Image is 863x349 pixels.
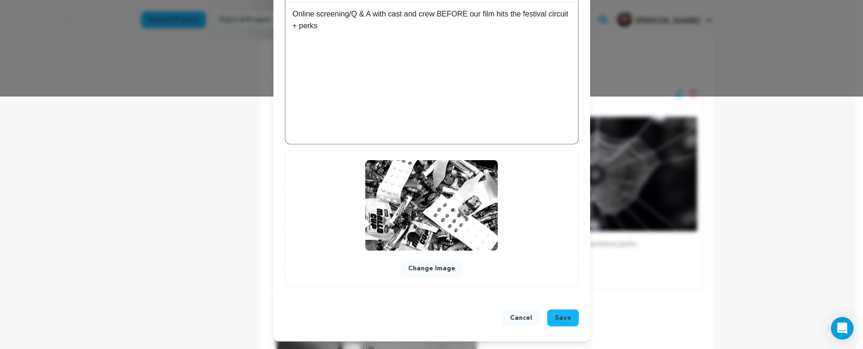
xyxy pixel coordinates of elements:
[401,260,463,277] button: Change Image
[547,309,579,326] button: Save
[555,313,571,323] span: Save
[293,8,571,32] p: Online screening/Q & A with cast and crew BEFORE our film hits the festival circuit + perks
[502,309,540,326] button: Cancel
[831,317,854,340] div: Open Intercom Messenger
